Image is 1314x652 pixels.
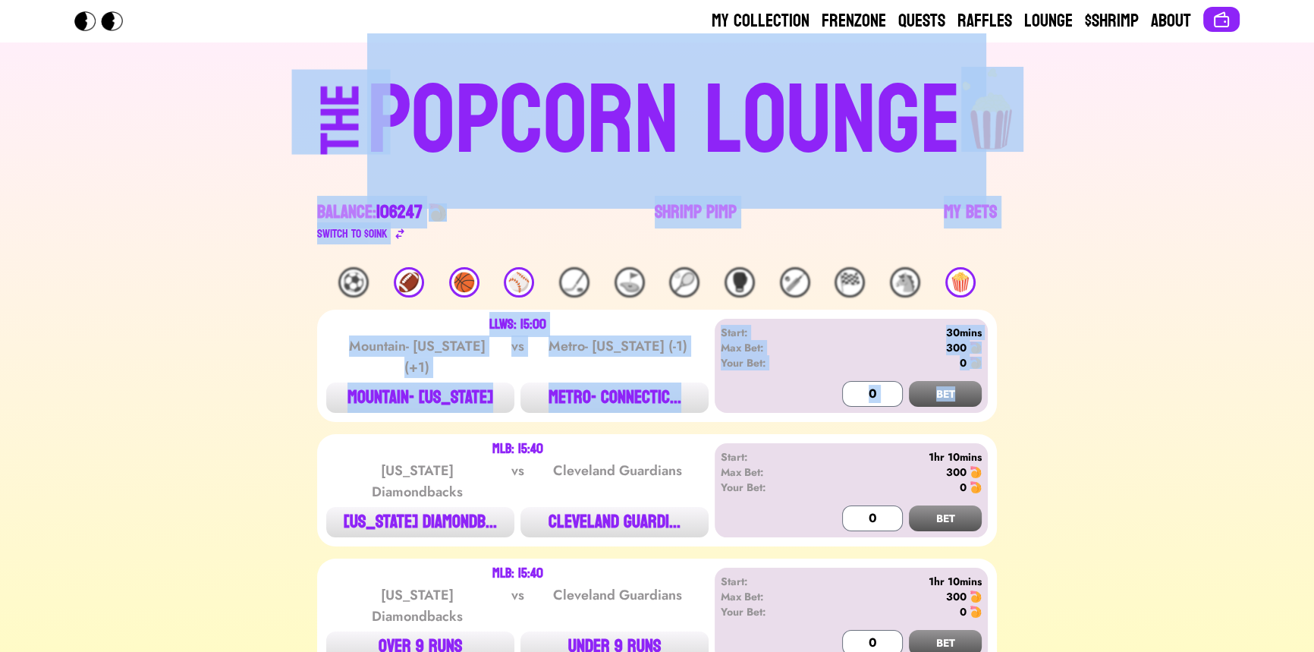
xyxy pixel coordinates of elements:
div: Your Bet: [721,480,808,495]
div: 300 [946,589,967,604]
div: 🏈 [394,267,424,298]
button: MOUNTAIN- [US_STATE] [326,383,514,413]
div: Max Bet: [721,340,808,355]
a: About [1151,9,1191,33]
div: 🎾 [669,267,699,298]
a: Lounge [1024,9,1073,33]
div: Start: [721,449,808,465]
div: vs [508,460,527,502]
div: ⛳️ [615,267,645,298]
div: Metro- [US_STATE] (-1) [541,335,694,378]
div: 30mins [808,325,982,340]
div: Cleveland Guardians [541,460,694,502]
a: My Bets [944,200,997,243]
div: 🐴 [890,267,920,298]
div: 🍿 [945,267,976,298]
button: METRO- CONNECTIC... [520,383,709,413]
div: Your Bet: [721,604,808,619]
div: 1hr 10mins [808,574,982,589]
img: 🍤 [970,606,982,618]
div: Max Bet: [721,465,808,480]
button: CLEVELAND GUARDI... [520,507,709,537]
div: 🏏 [780,267,810,298]
div: POPCORN LOUNGE [367,73,961,170]
div: vs [508,584,527,627]
div: 🏀 [449,267,479,298]
div: Max Bet: [721,589,808,604]
div: Start: [721,325,808,340]
a: Quests [898,9,945,33]
div: [US_STATE] Diamondbacks [341,584,494,627]
span: 106247 [376,196,423,228]
div: 0 [960,355,967,370]
div: vs [508,335,527,378]
div: LLWS: 15:00 [489,319,546,331]
img: Popcorn [74,11,135,31]
div: 0 [960,480,967,495]
div: Balance: [317,200,423,225]
img: 🍤 [970,357,982,369]
a: My Collection [712,9,809,33]
img: 🍤 [429,203,447,222]
a: Frenzone [822,9,886,33]
img: 🍤 [970,481,982,493]
img: 🍤 [970,591,982,603]
div: [US_STATE] Diamondbacks [341,460,494,502]
img: popcorn [961,67,1023,152]
div: Cleveland Guardians [541,584,694,627]
div: 1hr 10mins [808,449,982,465]
button: BET [909,506,982,531]
div: Your Bet: [721,355,808,370]
div: ⚽️ [338,267,369,298]
div: 🥊 [725,267,755,298]
div: 0 [960,604,967,619]
a: $Shrimp [1085,9,1139,33]
a: THEPOPCORN LOUNGEpopcorn [190,67,1124,170]
img: 🍤 [970,342,982,354]
div: Mountain- [US_STATE] (+1) [341,335,494,378]
div: 300 [946,465,967,480]
div: 🏁 [835,267,865,298]
div: MLB: 15:40 [492,443,543,455]
div: 300 [946,340,967,355]
div: 🏒 [559,267,589,298]
button: [US_STATE] DIAMONDB... [326,507,514,537]
div: Switch to $ OINK [317,225,388,243]
a: Shrimp Pimp [655,200,737,243]
div: THE [314,84,369,185]
img: 🍤 [970,466,982,478]
div: ⚾️ [504,267,534,298]
a: Raffles [957,9,1012,33]
img: Connect wallet [1212,11,1231,29]
div: MLB: 15:40 [492,568,543,580]
div: Start: [721,574,808,589]
button: BET [909,381,982,407]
